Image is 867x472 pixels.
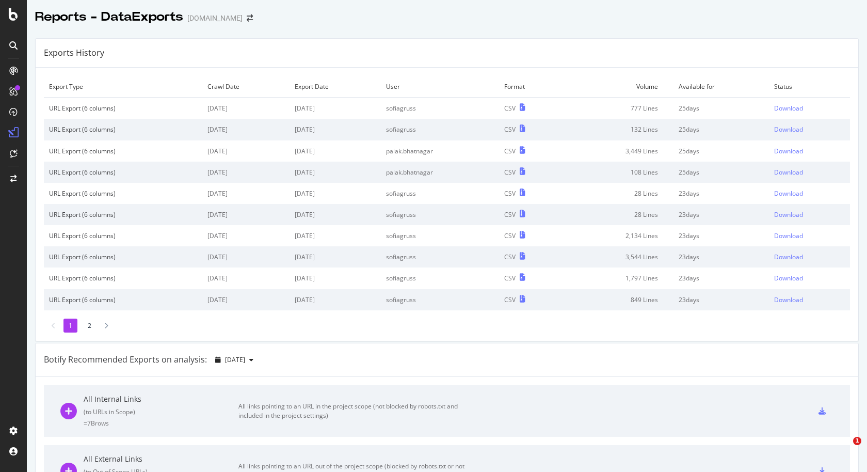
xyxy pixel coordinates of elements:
[211,352,258,368] button: [DATE]
[44,47,104,59] div: Exports History
[381,246,499,268] td: sofiagruss
[673,140,769,162] td: 25 days
[84,407,238,416] div: ( to URLs in Scope )
[290,140,381,162] td: [DATE]
[564,98,673,119] td: 777 Lines
[499,76,564,98] td: Format
[381,119,499,140] td: sofiagruss
[504,231,516,240] div: CSV
[290,246,381,268] td: [DATE]
[202,225,290,246] td: [DATE]
[238,402,471,420] div: All links pointing to an URL in the project scope (not blocked by robots.txt and included in the ...
[49,231,197,240] div: URL Export (6 columns)
[381,225,499,246] td: sofiagruss
[774,253,845,261] a: Download
[564,76,673,98] td: Volume
[202,289,290,310] td: [DATE]
[202,246,290,268] td: [DATE]
[35,8,183,26] div: Reports - DataExports
[290,225,381,246] td: [DATE]
[504,274,516,282] div: CSV
[673,204,769,225] td: 23 days
[49,189,197,198] div: URL Export (6 columns)
[673,183,769,204] td: 23 days
[564,183,673,204] td: 28 Lines
[673,119,769,140] td: 25 days
[564,246,673,268] td: 3,544 Lines
[504,253,516,261] div: CSV
[673,162,769,183] td: 25 days
[290,98,381,119] td: [DATE]
[381,140,499,162] td: palak.bhatnagar
[564,140,673,162] td: 3,449 Lines
[49,253,197,261] div: URL Export (6 columns)
[774,168,803,177] div: Download
[774,147,845,155] a: Download
[818,407,826,415] div: csv-export
[44,76,202,98] td: Export Type
[774,189,845,198] a: Download
[202,204,290,225] td: [DATE]
[504,189,516,198] div: CSV
[49,125,197,134] div: URL Export (6 columns)
[290,183,381,204] td: [DATE]
[202,119,290,140] td: [DATE]
[853,437,861,445] span: 1
[774,104,845,113] a: Download
[774,231,803,240] div: Download
[49,210,197,219] div: URL Export (6 columns)
[774,210,803,219] div: Download
[774,104,803,113] div: Download
[49,295,197,304] div: URL Export (6 columns)
[564,204,673,225] td: 28 Lines
[774,125,803,134] div: Download
[504,125,516,134] div: CSV
[49,104,197,113] div: URL Export (6 columns)
[49,274,197,282] div: URL Export (6 columns)
[774,210,845,219] a: Download
[381,204,499,225] td: sofiagruss
[504,210,516,219] div: CSV
[673,76,769,98] td: Available for
[832,437,857,462] iframe: Intercom live chat
[225,355,245,364] span: 2025 Aug. 11th
[673,268,769,289] td: 23 days
[504,295,516,304] div: CSV
[290,76,381,98] td: Export Date
[774,168,845,177] a: Download
[774,295,845,304] a: Download
[673,246,769,268] td: 23 days
[381,183,499,204] td: sofiagruss
[44,354,207,366] div: Botify Recommended Exports on analysis:
[202,183,290,204] td: [DATE]
[290,162,381,183] td: [DATE]
[774,147,803,155] div: Download
[504,104,516,113] div: CSV
[83,319,97,333] li: 2
[673,289,769,310] td: 23 days
[84,394,238,404] div: All Internal Links
[290,119,381,140] td: [DATE]
[774,189,803,198] div: Download
[774,274,803,282] div: Download
[381,76,499,98] td: User
[49,168,197,177] div: URL Export (6 columns)
[564,162,673,183] td: 108 Lines
[290,204,381,225] td: [DATE]
[187,13,243,23] div: [DOMAIN_NAME]
[504,147,516,155] div: CSV
[202,140,290,162] td: [DATE]
[202,162,290,183] td: [DATE]
[84,454,238,464] div: All External Links
[564,268,673,289] td: 1,797 Lines
[774,231,845,240] a: Download
[49,147,197,155] div: URL Export (6 columns)
[381,268,499,289] td: sofiagruss
[381,98,499,119] td: sofiagruss
[774,274,845,282] a: Download
[564,119,673,140] td: 132 Lines
[63,319,77,333] li: 1
[504,168,516,177] div: CSV
[774,295,803,304] div: Download
[564,225,673,246] td: 2,134 Lines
